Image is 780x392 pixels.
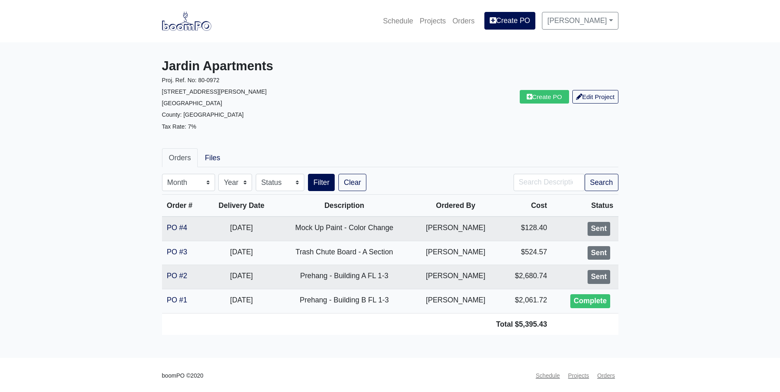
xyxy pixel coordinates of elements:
[412,217,499,241] td: [PERSON_NAME]
[162,371,204,380] small: boomPO ©2020
[412,241,499,265] td: [PERSON_NAME]
[499,217,552,241] td: $128.40
[417,12,449,30] a: Projects
[565,368,593,384] a: Projects
[276,289,412,313] td: Prehang - Building B FL 1-3
[206,289,276,313] td: [DATE]
[572,90,618,104] a: Edit Project
[206,265,276,289] td: [DATE]
[380,12,416,30] a: Schedule
[276,265,412,289] td: Prehang - Building A FL 1-3
[552,195,618,217] th: Status
[499,195,552,217] th: Cost
[499,289,552,313] td: $2,061.72
[412,265,499,289] td: [PERSON_NAME]
[588,222,610,236] div: Sent
[412,195,499,217] th: Ordered By
[570,294,610,308] div: Complete
[162,148,198,167] a: Orders
[206,217,276,241] td: [DATE]
[167,272,187,280] a: PO #2
[338,174,366,191] a: Clear
[588,270,610,284] div: Sent
[308,174,335,191] button: Filter
[206,195,276,217] th: Delivery Date
[588,246,610,260] div: Sent
[499,241,552,265] td: $524.57
[162,12,211,30] img: boomPO
[276,217,412,241] td: Mock Up Paint - Color Change
[162,111,244,118] small: County: [GEOGRAPHIC_DATA]
[585,174,618,191] button: Search
[167,224,187,232] a: PO #4
[412,289,499,313] td: [PERSON_NAME]
[514,174,585,191] input: Search
[449,12,478,30] a: Orders
[162,195,207,217] th: Order #
[276,195,412,217] th: Description
[167,296,187,304] a: PO #1
[162,100,222,106] small: [GEOGRAPHIC_DATA]
[594,368,618,384] a: Orders
[532,368,563,384] a: Schedule
[542,12,618,29] a: [PERSON_NAME]
[206,241,276,265] td: [DATE]
[520,90,569,104] a: Create PO
[499,265,552,289] td: $2,680.74
[162,123,197,130] small: Tax Rate: 7%
[276,241,412,265] td: Trash Chute Board - A Section
[162,313,552,335] td: Total $5,395.43
[198,148,227,167] a: Files
[162,88,267,95] small: [STREET_ADDRESS][PERSON_NAME]
[484,12,535,29] a: Create PO
[162,59,384,74] h3: Jardin Apartments
[162,77,220,83] small: Proj. Ref. No: 80-0972
[167,248,187,256] a: PO #3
